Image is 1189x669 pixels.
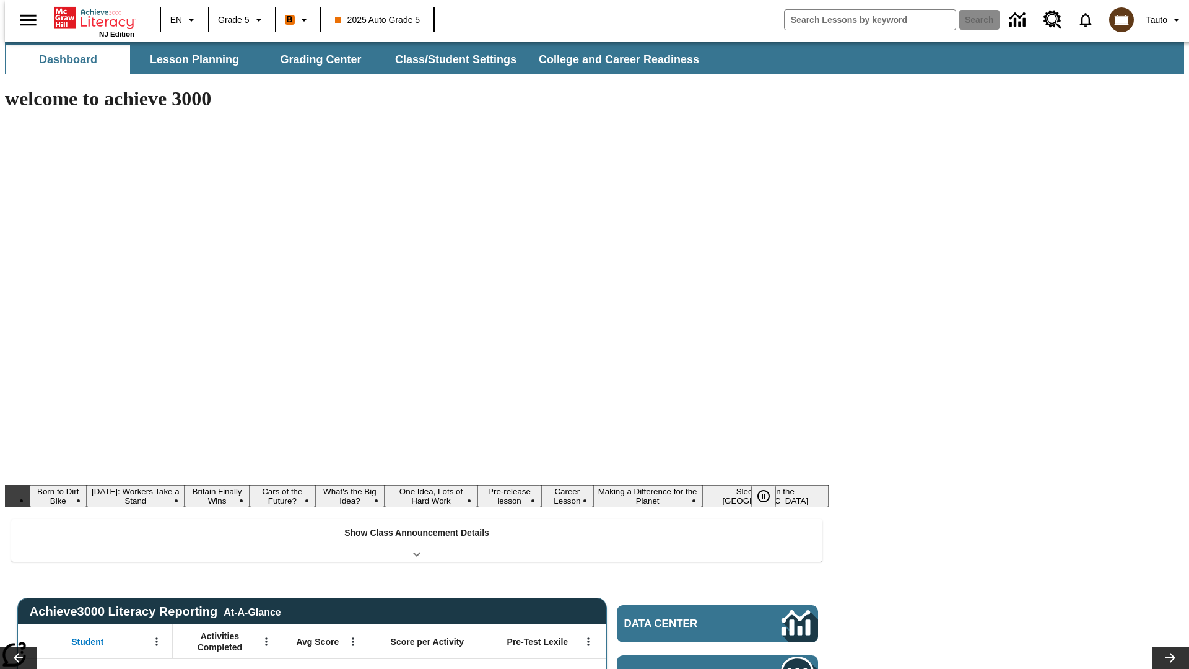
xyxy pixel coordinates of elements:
div: At-A-Glance [224,605,281,618]
button: Open Menu [147,632,166,651]
span: Grade 5 [218,14,250,27]
button: Slide 6 One Idea, Lots of Hard Work [385,485,477,507]
input: search field [785,10,956,30]
button: Slide 2 Labor Day: Workers Take a Stand [87,485,185,507]
button: Lesson Planning [133,45,256,74]
span: Score per Activity [391,636,464,647]
span: Tauto [1146,14,1167,27]
h1: welcome to achieve 3000 [5,87,829,110]
button: Slide 9 Making a Difference for the Planet [593,485,702,507]
button: Slide 10 Sleepless in the Animal Kingdom [702,485,829,507]
button: Boost Class color is orange. Change class color [280,9,316,31]
span: Data Center [624,618,740,630]
button: Pause [751,485,776,507]
button: College and Career Readiness [529,45,709,74]
button: Slide 3 Britain Finally Wins [185,485,250,507]
a: Data Center [617,605,818,642]
div: SubNavbar [5,45,710,74]
span: B [287,12,293,27]
button: Open Menu [257,632,276,651]
a: Data Center [1002,3,1036,37]
button: Select a new avatar [1102,4,1141,36]
p: Show Class Announcement Details [344,527,489,540]
div: Home [54,4,134,38]
div: Pause [751,485,788,507]
button: Slide 1 Born to Dirt Bike [30,485,87,507]
a: Home [54,6,134,30]
span: Avg Score [296,636,339,647]
div: SubNavbar [5,42,1184,74]
span: Activities Completed [179,631,261,653]
button: Open side menu [10,2,46,38]
span: EN [170,14,182,27]
a: Notifications [1069,4,1102,36]
span: Student [71,636,103,647]
a: Resource Center, Will open in new tab [1036,3,1069,37]
button: Open Menu [344,632,362,651]
button: Class/Student Settings [385,45,526,74]
button: Slide 8 Career Lesson [541,485,593,507]
button: Profile/Settings [1141,9,1189,31]
button: Slide 5 What's the Big Idea? [315,485,385,507]
span: NJ Edition [99,30,134,38]
div: Show Class Announcement Details [11,519,822,562]
button: Language: EN, Select a language [165,9,204,31]
button: Grade: Grade 5, Select a grade [213,9,271,31]
button: Grading Center [259,45,383,74]
button: Open Menu [579,632,598,651]
span: Achieve3000 Literacy Reporting [30,605,281,619]
span: Pre-Test Lexile [507,636,568,647]
button: Slide 7 Pre-release lesson [477,485,541,507]
img: avatar image [1109,7,1134,32]
span: 2025 Auto Grade 5 [335,14,420,27]
button: Dashboard [6,45,130,74]
button: Slide 4 Cars of the Future? [250,485,315,507]
button: Lesson carousel, Next [1152,647,1189,669]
